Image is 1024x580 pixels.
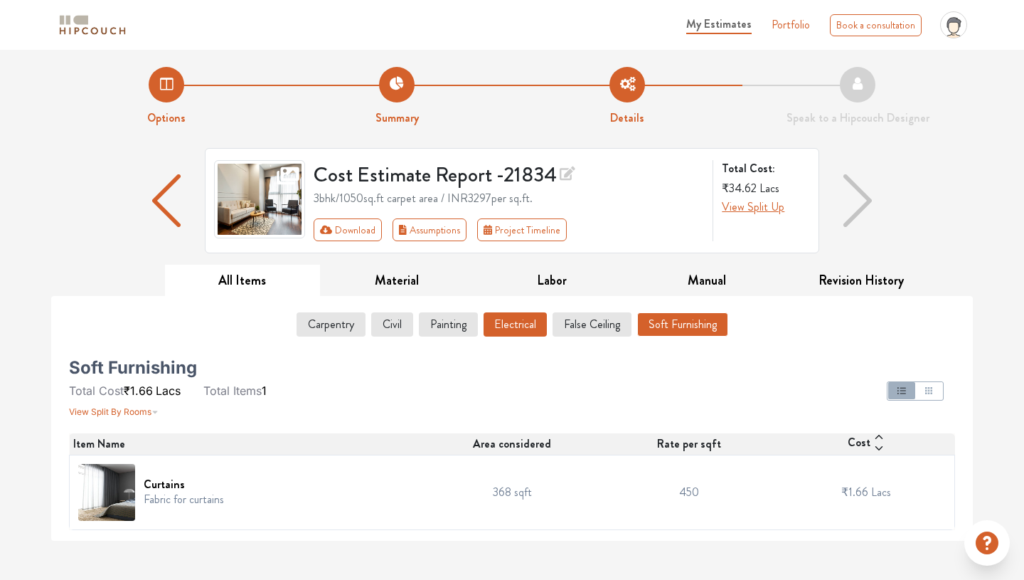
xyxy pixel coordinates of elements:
span: Cost [848,434,870,454]
button: Assumptions [393,218,466,241]
button: Soft Furnishing [637,312,728,337]
span: Lacs [156,384,181,398]
span: Lacs [871,484,891,500]
button: Carpentry [297,312,366,337]
span: Rate per sqft [657,436,721,453]
h5: Soft Furnishing [69,362,197,374]
strong: Total Cost: [722,160,807,177]
img: gallery [214,160,305,238]
button: View Split By Rooms [69,399,159,419]
div: 3bhk / 1050 sq.ft carpet area / INR 3297 per sq.ft. [314,190,705,207]
button: Painting [419,312,478,337]
button: Project Timeline [477,218,567,241]
button: Material [320,265,475,297]
span: logo-horizontal.svg [57,9,128,41]
span: Total Cost [69,384,124,398]
span: ₹1.66 [841,484,868,500]
td: 368 sqft [424,455,601,530]
img: logo-horizontal.svg [57,13,128,38]
div: Toolbar with button groups [314,218,705,241]
strong: Details [610,110,644,126]
td: 450 [601,455,778,530]
strong: Options [147,110,186,126]
span: Item Name [73,436,125,453]
button: Civil [371,312,413,337]
img: arrow left [152,174,181,227]
span: ₹1.66 [124,384,153,398]
p: Fabric for curtains [144,491,224,508]
span: Total Items [203,384,262,398]
div: First group [314,218,578,241]
a: Portfolio [772,16,810,33]
button: Electrical [484,312,547,337]
span: Lacs [759,180,779,196]
strong: Speak to a Hipcouch Designer [786,110,929,126]
strong: Summary [375,110,419,126]
button: View Split Up [722,199,784,216]
button: Labor [474,265,629,297]
button: All Items [165,265,320,297]
h6: Curtains [144,478,224,491]
span: ₹34.62 [722,180,757,196]
button: Revision History [784,265,939,297]
span: Area considered [473,436,551,453]
span: View Split Up [722,199,784,215]
div: Book a consultation [830,14,922,36]
button: Manual [629,265,784,297]
img: arrow right [843,174,872,227]
img: Curtains [78,464,135,521]
button: False Ceiling [553,312,631,337]
button: Download [314,218,383,241]
span: View Split By Rooms [69,406,151,417]
li: 1 [203,382,267,399]
span: My Estimates [686,16,752,32]
h3: Cost Estimate Report - 21834 [314,160,705,187]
